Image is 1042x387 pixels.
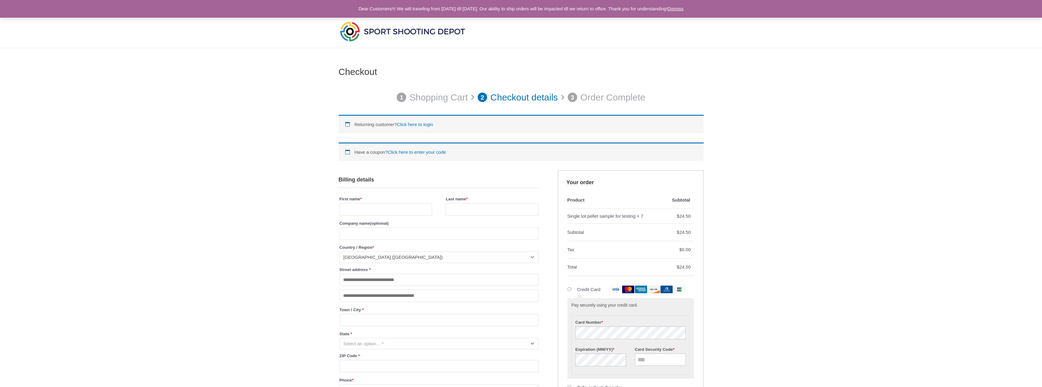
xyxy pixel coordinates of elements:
[677,264,691,269] bdi: 24.50
[388,150,446,155] a: Enter your coupon code
[340,330,538,338] label: State
[677,230,679,235] span: $
[446,195,538,203] label: Last name
[567,192,667,209] th: Product
[343,254,529,260] span: United States (US)
[340,376,538,384] label: Phone
[339,66,704,77] h1: Checkout
[635,286,647,293] img: amex
[340,243,538,252] label: Country / Region
[339,115,704,133] div: Returning customer?
[667,6,684,11] a: Dismiss
[609,286,622,293] img: visa
[567,224,667,241] th: Subtotal
[340,266,538,274] label: Street address
[666,192,694,209] th: Subtotal
[340,352,538,360] label: ZIP Code
[673,286,685,293] img: jcb
[677,230,691,235] bdi: 24.50
[660,286,673,293] img: dinersclub
[567,259,667,276] th: Total
[409,89,468,106] p: Shopping Cart
[340,252,538,263] span: Country / Region
[339,142,704,161] div: Have a coupon?
[635,345,686,354] label: Card Security Code
[571,302,689,309] p: Pay securely using your credit card.
[397,122,433,127] a: Click here to login
[340,338,538,349] span: State
[370,221,389,226] span: (optional)
[478,93,487,102] span: 2
[567,212,636,220] div: Single lot pellet sample for testing
[677,213,679,219] span: $
[622,286,634,293] img: mastercard
[340,306,538,314] label: Town / City
[575,345,626,354] label: Expiration (MM/YY)
[575,318,686,326] label: Card Number
[571,315,689,375] fieldset: Payment Info
[490,89,558,106] p: Checkout details
[679,247,691,252] bdi: 0.00
[340,219,538,227] label: Company name
[648,286,660,293] img: discover
[677,213,691,219] bdi: 24.50
[339,20,466,43] img: Sport Shooting Depot
[340,195,432,203] label: First name
[339,170,539,188] h3: Billing details
[679,247,682,252] span: $
[577,287,685,292] label: Credit Card
[343,341,384,346] span: Select an option… *
[637,212,643,220] strong: × 7
[478,89,558,106] a: 2 Checkout details
[677,264,679,269] span: $
[558,170,704,192] h3: Your order
[397,89,468,106] a: 1 Shopping Cart
[567,241,667,259] th: Tax
[397,93,406,102] span: 1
